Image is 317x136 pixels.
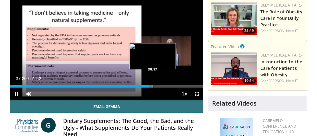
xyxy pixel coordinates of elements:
[211,52,257,85] img: acc2e291-ced4-4dd5-b17b-d06994da28f3.png.150x105_q85_crop-smart_upscale.png
[23,88,35,100] button: Mute
[269,78,298,84] a: [PERSON_NAME]
[211,2,257,35] a: 25:49
[260,78,304,84] div: Feat.
[242,28,256,34] span: 25:49
[129,43,176,69] img: image.jpeg
[15,118,38,133] img: Physicians Committee for Responsible Medicine
[16,76,27,81] span: 37:20
[263,118,296,134] a: CaReMeLO Conference and Education Hub
[260,59,302,78] a: Introduction to the Care for Patients with Obesity
[242,78,256,84] span: 19:14
[178,88,191,100] button: Playback Rate
[269,28,298,34] a: [PERSON_NAME]
[260,52,302,58] a: Lilly Medical Affairs
[260,9,302,28] a: The Role of Obesity Care in Your Daily Practice
[10,100,203,113] a: Email Gemma
[211,52,257,85] a: 19:14
[10,88,23,100] button: Pause
[260,2,302,8] a: Lilly Medical Affairs
[211,44,239,49] small: Featured Video
[212,100,257,107] h4: Related Videos
[10,85,203,88] div: Progress Bar
[28,76,29,81] span: /
[30,76,41,81] span: 51:52
[260,28,304,34] div: Feat.
[211,2,257,35] img: e1208b6b-349f-4914-9dd7-f97803bdbf1d.png.150x105_q85_crop-smart_upscale.png
[41,118,56,133] a: G
[191,88,203,100] button: Fullscreen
